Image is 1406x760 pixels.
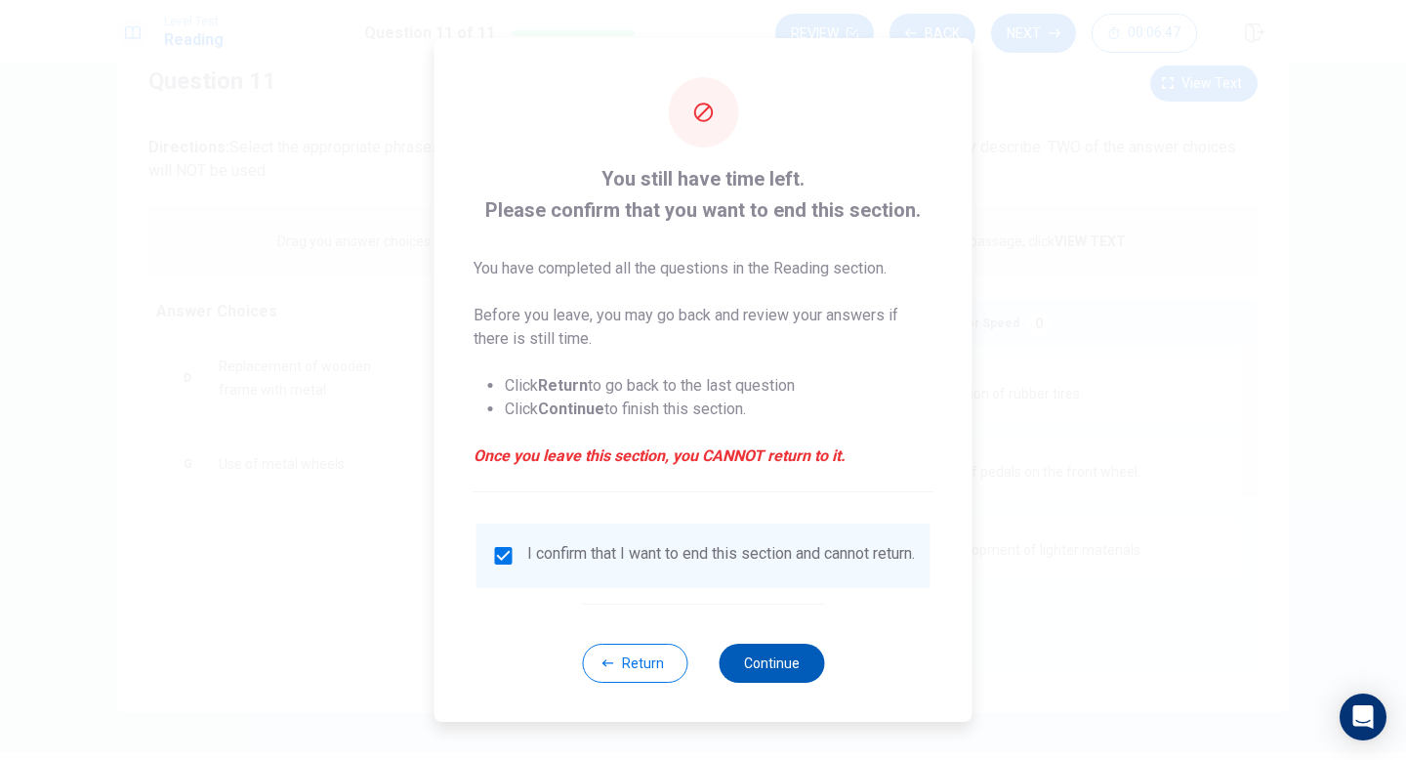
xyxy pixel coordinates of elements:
[474,444,933,468] em: Once you leave this section, you CANNOT return to it.
[1340,694,1386,740] div: Open Intercom Messenger
[505,374,933,398] li: Click to go back to the last question
[538,376,588,395] strong: Return
[474,304,933,351] p: Before you leave, you may go back and review your answers if there is still time.
[527,544,915,568] div: I confirm that I want to end this section and cannot return.
[474,163,933,226] span: You still have time left. Please confirm that you want to end this section.
[582,644,687,683] button: Return
[538,400,604,418] strong: Continue
[719,644,824,683] button: Continue
[505,398,933,421] li: Click to finish this section.
[474,257,933,280] p: You have completed all the questions in the Reading section.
